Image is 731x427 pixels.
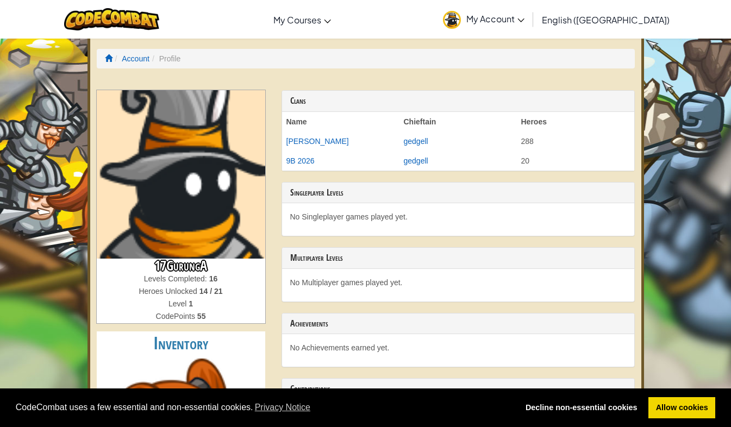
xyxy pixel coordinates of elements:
[282,112,399,131] th: Name
[199,287,223,296] strong: 14 / 21
[466,13,524,24] span: My Account
[542,14,670,26] span: English ([GEOGRAPHIC_DATA])
[648,397,715,419] a: allow cookies
[268,5,336,34] a: My Courses
[404,137,428,146] a: gedgell
[273,14,321,26] span: My Courses
[517,112,634,131] th: Heroes
[536,5,675,34] a: English ([GEOGRAPHIC_DATA])
[290,384,626,394] h3: Contributions
[97,259,265,273] h3: 17GurungA
[404,156,428,165] a: gedgell
[209,274,218,283] strong: 16
[64,8,159,30] img: CodeCombat logo
[290,342,626,353] p: No Achievements earned yet.
[168,299,189,308] span: Level
[253,399,313,416] a: learn more about cookies
[189,299,193,308] strong: 1
[290,211,626,222] p: No Singleplayer games played yet.
[290,96,626,106] h3: Clans
[290,253,626,263] h3: Multiplayer Levels
[438,2,530,36] a: My Account
[443,11,461,29] img: avatar
[139,287,199,296] span: Heroes Unlocked
[16,399,510,416] span: CodeCombat uses a few essential and non-essential cookies.
[517,151,634,171] td: 20
[156,312,197,321] span: CodePoints
[144,274,209,283] span: Levels Completed:
[97,331,265,356] h2: Inventory
[149,53,180,64] li: Profile
[290,319,626,329] h3: Achievements
[290,188,626,198] h3: Singleplayer Levels
[518,397,645,419] a: deny cookies
[286,137,349,146] a: [PERSON_NAME]
[197,312,206,321] strong: 55
[122,54,149,63] a: Account
[517,131,634,151] td: 288
[290,277,626,288] p: No Multiplayer games played yet.
[286,156,315,165] a: 9B 2026
[399,112,517,131] th: Chieftain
